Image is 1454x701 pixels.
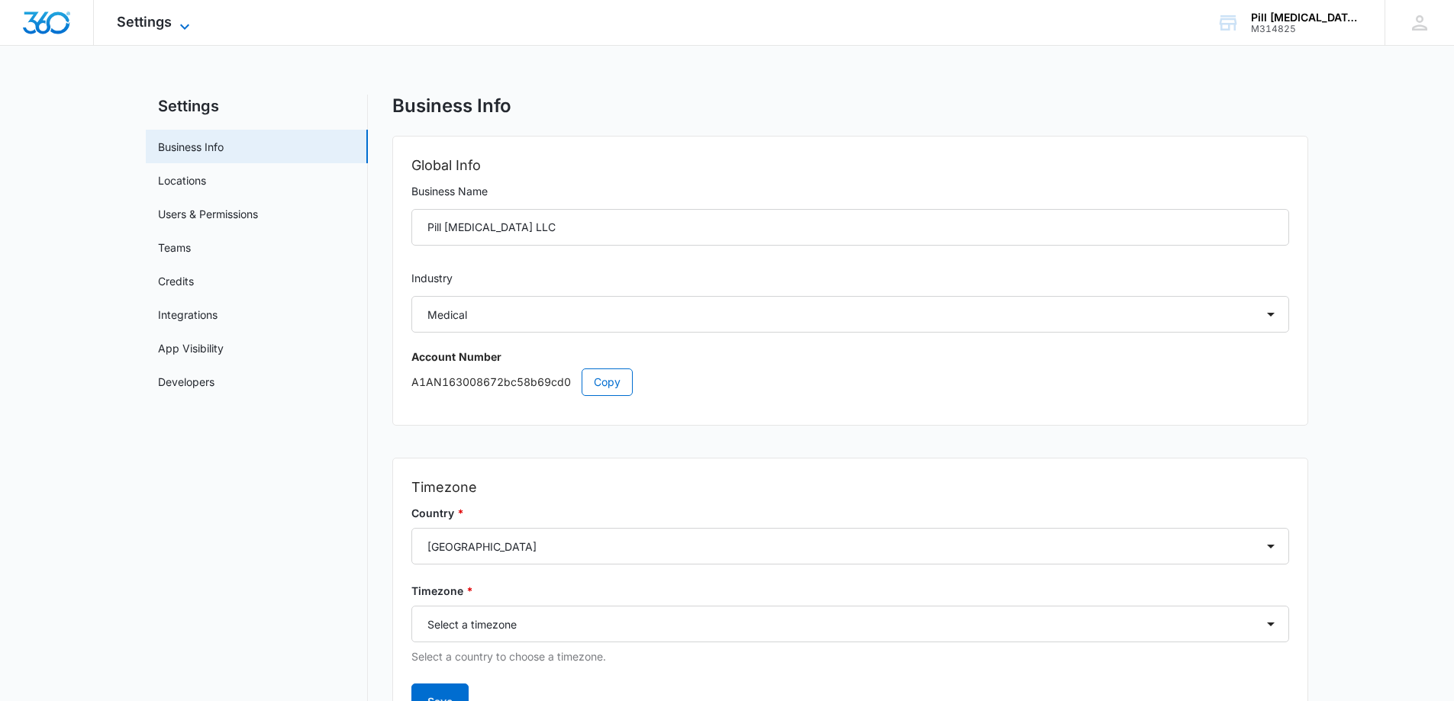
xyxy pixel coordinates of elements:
[1251,11,1362,24] div: account name
[411,477,1289,498] h2: Timezone
[158,172,206,188] a: Locations
[594,374,621,391] span: Copy
[392,95,511,117] h1: Business Info
[158,240,191,256] a: Teams
[158,307,218,323] a: Integrations
[582,368,633,396] button: Copy
[411,583,1289,600] label: Timezone
[158,139,224,155] a: Business Info
[411,368,1289,396] p: A1AN163008672bc58b69cd0
[117,14,172,30] span: Settings
[146,95,368,117] h2: Settings
[158,206,258,222] a: Users & Permissions
[158,340,224,356] a: App Visibility
[411,350,501,363] strong: Account Number
[411,183,1289,200] label: Business Name
[158,374,214,390] a: Developers
[411,505,1289,522] label: Country
[411,270,1289,287] label: Industry
[158,273,194,289] a: Credits
[411,648,1289,665] p: Select a country to choose a timezone.
[1251,24,1362,34] div: account id
[411,155,1289,176] h2: Global Info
